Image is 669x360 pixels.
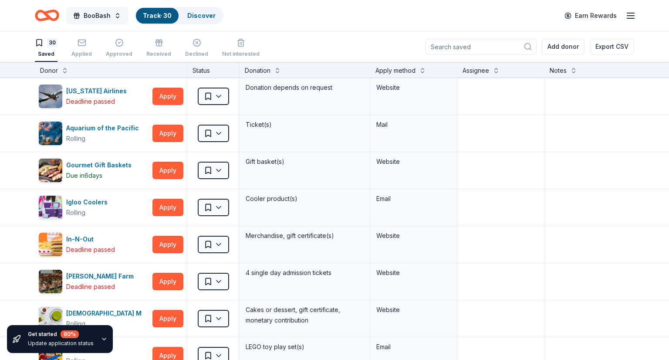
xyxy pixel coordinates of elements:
[245,193,365,205] div: Cooler product(s)
[245,341,365,353] div: LEGO toy play set(s)
[71,51,92,58] div: Applied
[143,12,172,19] a: Track· 30
[152,273,183,290] button: Apply
[550,65,567,76] div: Notes
[66,123,142,133] div: Aquarium of the Pacific
[35,35,57,62] button: 30Saved
[376,231,451,241] div: Website
[66,133,85,144] div: Rolling
[590,39,634,54] button: Export CSV
[222,51,260,58] div: Not interested
[66,197,111,207] div: Igloo Coolers
[38,306,149,331] button: Image for Lady M[DEMOGRAPHIC_DATA] MRolling
[47,38,57,47] div: 30
[66,207,85,218] div: Rolling
[66,271,137,282] div: [PERSON_NAME] Farm
[187,12,216,19] a: Discover
[38,158,149,183] button: Image for Gourmet Gift BasketsGourmet Gift BasketsDue in6days
[245,156,365,168] div: Gift basket(s)
[66,245,115,255] div: Deadline passed
[28,340,94,347] div: Update application status
[39,307,62,330] img: Image for Lady M
[376,119,451,130] div: Mail
[245,267,365,279] div: 4 single day admission tickets
[38,269,149,294] button: Image for Knott's Berry Farm[PERSON_NAME] FarmDeadline passed
[71,35,92,62] button: Applied
[146,35,171,62] button: Received
[185,51,208,58] div: Declined
[152,162,183,179] button: Apply
[152,199,183,216] button: Apply
[61,330,79,338] div: 80 %
[39,159,62,182] img: Image for Gourmet Gift Baskets
[376,305,451,315] div: Website
[28,330,94,338] div: Get started
[39,196,62,219] img: Image for Igloo Coolers
[66,308,145,319] div: [DEMOGRAPHIC_DATA] M
[245,304,365,326] div: Cakes or dessert, gift certificate, monetary contribution
[135,7,223,24] button: Track· 30Discover
[66,282,115,292] div: Deadline passed
[66,160,135,170] div: Gourmet Gift Baskets
[425,39,537,54] input: Search saved
[39,270,62,293] img: Image for Knott's Berry Farm
[245,82,365,94] div: Donation depends on request
[187,62,240,78] div: Status
[152,125,183,142] button: Apply
[376,268,451,278] div: Website
[463,65,489,76] div: Assignee
[245,119,365,131] div: Ticket(s)
[38,121,149,146] button: Image for Aquarium of the PacificAquarium of the PacificRolling
[185,35,208,62] button: Declined
[245,230,365,242] div: Merchandise, gift certificate(s)
[106,51,132,58] div: Approved
[376,82,451,93] div: Website
[146,51,171,58] div: Received
[40,65,58,76] div: Donor
[66,234,115,245] div: In-N-Out
[39,122,62,145] img: Image for Aquarium of the Pacific
[35,51,57,58] div: Saved
[66,96,115,107] div: Deadline passed
[35,5,59,26] a: Home
[38,195,149,220] button: Image for Igloo CoolersIgloo CoolersRolling
[38,232,149,257] button: Image for In-N-OutIn-N-OutDeadline passed
[222,35,260,62] button: Not interested
[376,194,451,204] div: Email
[245,65,270,76] div: Donation
[38,84,149,109] button: Image for Alaska Airlines[US_STATE] AirlinesDeadline passed
[84,10,111,21] span: BooBash
[152,88,183,105] button: Apply
[376,342,451,352] div: Email
[66,7,128,24] button: BooBash
[106,35,132,62] button: Approved
[375,65,416,76] div: Apply method
[39,233,62,256] img: Image for In-N-Out
[66,86,130,96] div: [US_STATE] Airlines
[376,156,451,167] div: Website
[66,170,102,181] div: Due in 6 days
[152,310,183,327] button: Apply
[542,39,585,54] button: Add donor
[559,8,622,24] a: Earn Rewards
[39,85,62,108] img: Image for Alaska Airlines
[152,236,183,253] button: Apply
